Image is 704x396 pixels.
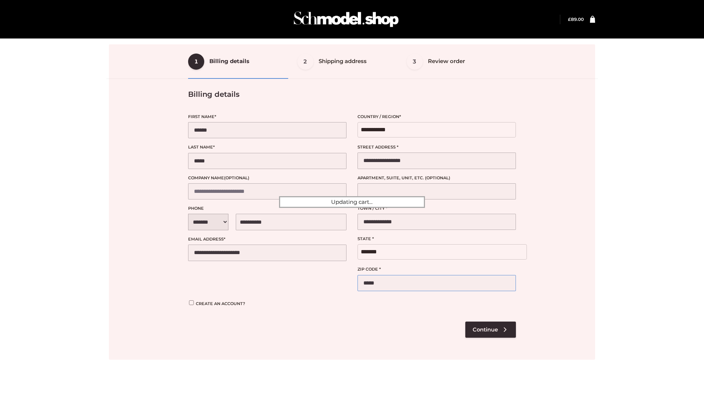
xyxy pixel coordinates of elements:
div: Updating cart... [279,196,425,208]
a: £89.00 [568,16,584,22]
span: £ [568,16,571,22]
bdi: 89.00 [568,16,584,22]
img: Schmodel Admin 964 [291,5,401,34]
